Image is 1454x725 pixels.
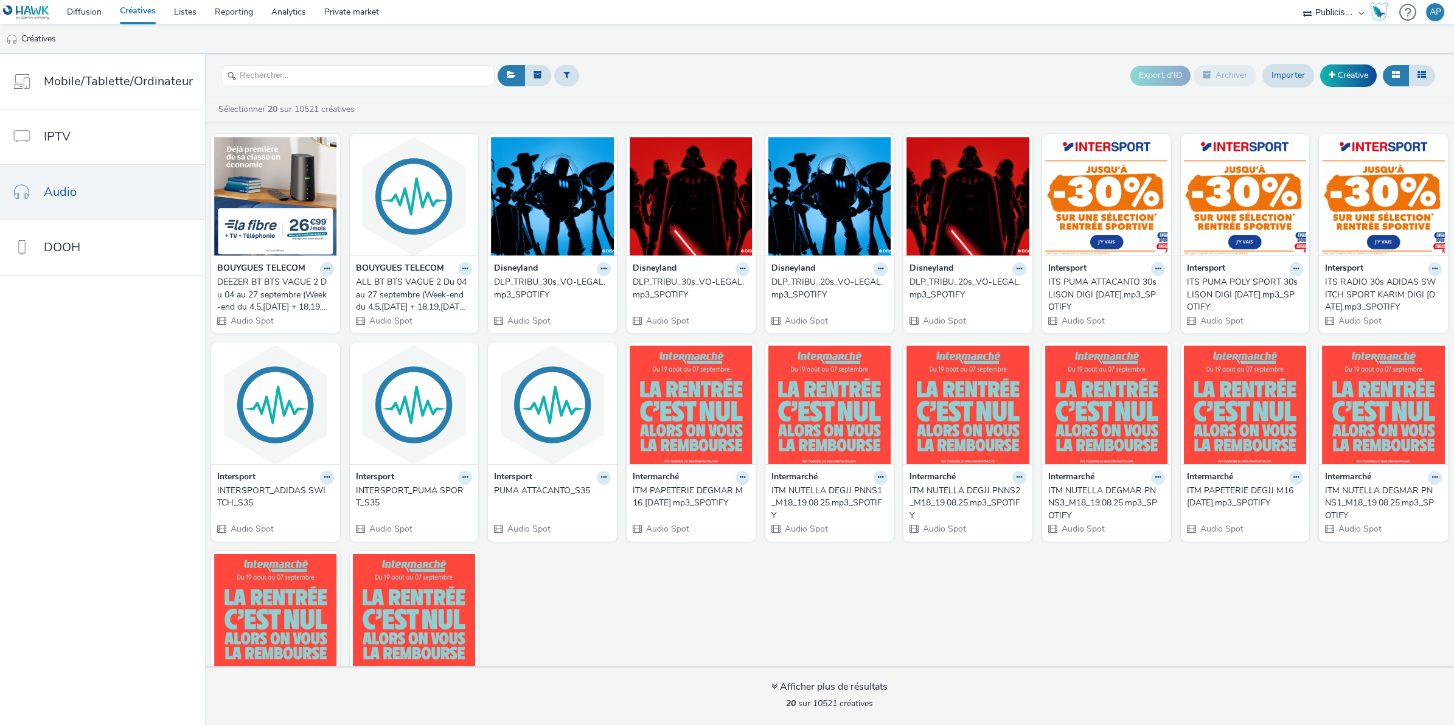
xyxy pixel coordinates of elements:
[356,485,468,510] div: INTERSPORT_PUMA SPORT_S35
[1325,276,1442,313] a: ITS RADIO 30s ADIDAS SWITCH SPORT KARIM DIGI [DATE].mp3_SPOTIFY
[214,554,337,673] img: ITM NUTELLA DEGMAR PNNS2_M18_19.08.25.mp3_SPOTIFY visual
[506,315,551,327] span: Audio Spot
[771,471,818,485] strong: Intermarché
[1430,3,1441,21] div: AP
[771,262,815,276] strong: Disneyland
[906,137,1029,255] img: DLP_TRIBU_20s_VO-LEGAL.mp3_SPOTIFY visual
[771,680,888,694] div: Afficher plus de résultats
[910,276,1026,301] a: DLP_TRIBU_20s_VO-LEGAL.mp3_SPOTIFY
[44,183,77,201] span: Audio
[1048,276,1165,313] a: ITS PUMA ATTACANTO 30s LISON DIGI [DATE].mp3_SPOTIFY
[1325,262,1363,276] strong: Intersport
[1187,485,1304,510] a: ITM PAPETERIE DEGJJ M16 [DATE].mp3_SPOTIFY
[1408,65,1435,86] button: Liste
[44,128,71,145] span: IPTV
[633,276,745,301] div: DLP_TRIBU_30s_VO-LEGAL.mp3_SPOTIFY
[633,485,750,510] a: ITM PAPETERIE DEGMAR M16 [DATE].mp3_SPOTIFY
[217,276,329,313] div: DEEZER BT BTS VAGUE 2 Du 04 au 27 septembre (Week-end du 4,5,[DATE] + 18,19,[DATE])
[1184,137,1307,255] img: ITS PUMA POLY SPORT 30s LISON DIGI 30.07.25.mp3_SPOTIFY visual
[1383,65,1409,86] button: Grille
[494,262,538,276] strong: Disneyland
[771,276,883,301] div: DLP_TRIBU_20s_VO-LEGAL.mp3_SPOTIFY
[217,276,334,313] a: DEEZER BT BTS VAGUE 2 Du 04 au 27 septembre (Week-end du 4,5,[DATE] + 18,19,[DATE])
[910,471,956,485] strong: Intermarché
[214,137,337,255] img: DEEZER BT BTS VAGUE 2 Du 04 au 27 septembre (Week-end du 4,5,6 sept + 18,19,20 sept) visual
[784,523,828,535] span: Audio Spot
[1187,471,1233,485] strong: Intermarché
[356,276,468,313] div: ALL BT BTS VAGUE 2 Du 04 au 27 septembre (Week-end du 4,5,[DATE] + 18,19,[DATE])
[1184,345,1307,464] img: ITM PAPETERIE DEGJJ M16 30.07.25.mp3_SPOTIFY visual
[1045,345,1168,464] img: ITM NUTELLA DEGMAR PNNS3_M18_19.08.25.mp3_SPOTIFY visual
[353,137,476,255] img: ALL BT BTS VAGUE 2 Du 04 au 27 septembre (Week-end du 4,5,6 sept + 18,19,20 sept) visual
[1322,345,1445,464] img: ITM NUTELLA DEGMAR PNNS1_M18_19.08.25.mp3_SPOTIFY visual
[368,315,412,327] span: Audio Spot
[368,523,412,535] span: Audio Spot
[633,485,745,510] div: ITM PAPETERIE DEGMAR M16 [DATE].mp3_SPOTIFY
[356,262,444,276] strong: BOUYGUES TELECOM
[44,72,193,90] span: Mobile/Tablette/Ordinateur
[214,345,337,464] img: INTERSPORT_ADIDAS SWITCH_S35 visual
[922,523,966,535] span: Audio Spot
[1199,523,1244,535] span: Audio Spot
[1187,485,1299,510] div: ITM PAPETERIE DEGJJ M16 [DATE].mp3_SPOTIFY
[353,554,476,673] img: ITM NUTELLA DEGJJ PNNS3_M18_19.08.25.mp3_SPOTIFY visual
[630,137,753,255] img: DLP_TRIBU_30s_VO-LEGAL.mp3_SPOTIFY visual
[786,698,873,709] span: sur 10521 créatives
[906,345,1029,464] img: ITM NUTELLA DEGJJ PNNS2_M18_19.08.25.mp3_SPOTIFY visual
[910,276,1021,301] div: DLP_TRIBU_20s_VO-LEGAL.mp3_SPOTIFY
[1187,276,1304,313] a: ITS PUMA POLY SPORT 30s LISON DIGI [DATE].mp3_SPOTIFY
[1048,262,1087,276] strong: Intersport
[633,276,750,301] a: DLP_TRIBU_30s_VO-LEGAL.mp3_SPOTIFY
[494,485,611,497] a: PUMA ATTACANTO_S35
[1048,485,1160,522] div: ITM NUTELLA DEGMAR PNNS3_M18_19.08.25.mp3_SPOTIFY
[922,315,966,327] span: Audio Spot
[1370,2,1388,22] div: Hawk Academy
[786,698,796,709] strong: 20
[1187,262,1225,276] strong: Intersport
[771,276,888,301] a: DLP_TRIBU_20s_VO-LEGAL.mp3_SPOTIFY
[1130,66,1191,85] button: Export d'ID
[356,276,473,313] a: ALL BT BTS VAGUE 2 Du 04 au 27 septembre (Week-end du 4,5,[DATE] + 18,19,[DATE])
[1322,137,1445,255] img: ITS RADIO 30s ADIDAS SWITCH SPORT KARIM DIGI 24.07.25.mp3_SPOTIFY visual
[268,103,277,115] strong: 20
[1320,64,1377,86] a: Créative
[491,137,614,255] img: DLP_TRIBU_30s_VO-LEGAL.mp3_SPOTIFY visual
[1060,315,1105,327] span: Audio Spot
[217,471,256,485] strong: Intersport
[44,238,80,256] span: DOOH
[494,471,532,485] strong: Intersport
[645,523,689,535] span: Audio Spot
[1187,276,1299,313] div: ITS PUMA POLY SPORT 30s LISON DIGI [DATE].mp3_SPOTIFY
[910,262,953,276] strong: Disneyland
[494,485,606,497] div: PUMA ATTACANTO_S35
[1337,523,1382,535] span: Audio Spot
[768,345,891,464] img: ITM NUTELLA DEGJJ PNNS1_M18_19.08.25.mp3_SPOTIFY visual
[3,5,50,20] img: undefined Logo
[221,65,495,86] input: Rechercher...
[910,485,1021,522] div: ITM NUTELLA DEGJJ PNNS2_M18_19.08.25.mp3_SPOTIFY
[353,345,476,464] img: INTERSPORT_PUMA SPORT_S35 visual
[491,345,614,464] img: PUMA ATTACANTO_S35 visual
[1325,276,1437,313] div: ITS RADIO 30s ADIDAS SWITCH SPORT KARIM DIGI [DATE].mp3_SPOTIFY
[229,315,274,327] span: Audio Spot
[494,276,611,301] a: DLP_TRIBU_30s_VO-LEGAL.mp3_SPOTIFY
[506,523,551,535] span: Audio Spot
[217,485,334,510] a: INTERSPORT_ADIDAS SWITCH_S35
[1199,315,1244,327] span: Audio Spot
[1325,485,1437,522] div: ITM NUTELLA DEGMAR PNNS1_M18_19.08.25.mp3_SPOTIFY
[910,485,1026,522] a: ITM NUTELLA DEGJJ PNNS2_M18_19.08.25.mp3_SPOTIFY
[229,523,274,535] span: Audio Spot
[217,485,329,510] div: INTERSPORT_ADIDAS SWITCH_S35
[633,262,677,276] strong: Disneyland
[356,485,473,510] a: INTERSPORT_PUMA SPORT_S35
[1060,523,1105,535] span: Audio Spot
[1048,485,1165,522] a: ITM NUTELLA DEGMAR PNNS3_M18_19.08.25.mp3_SPOTIFY
[1325,485,1442,522] a: ITM NUTELLA DEGMAR PNNS1_M18_19.08.25.mp3_SPOTIFY
[494,276,606,301] div: DLP_TRIBU_30s_VO-LEGAL.mp3_SPOTIFY
[1337,315,1382,327] span: Audio Spot
[6,33,18,46] img: audio
[1194,65,1256,86] button: Archiver
[356,471,394,485] strong: Intersport
[1262,64,1314,87] a: Importer
[1325,471,1371,485] strong: Intermarché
